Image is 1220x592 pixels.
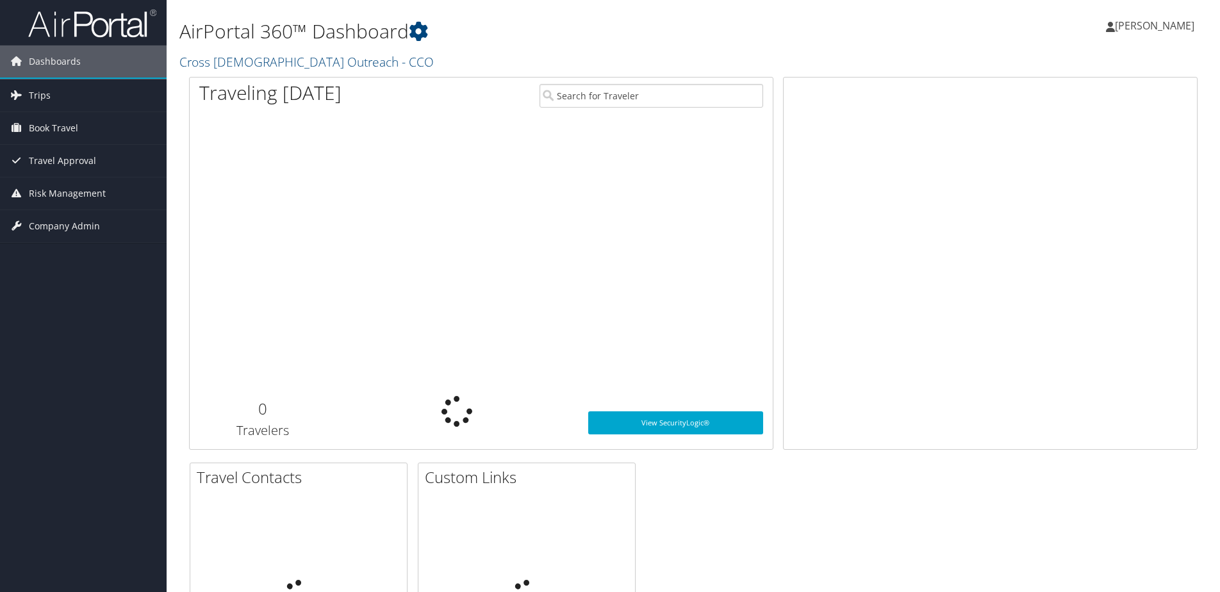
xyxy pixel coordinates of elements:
span: Risk Management [29,177,106,210]
a: [PERSON_NAME] [1106,6,1207,45]
input: Search for Traveler [540,84,763,108]
h1: AirPortal 360™ Dashboard [179,18,864,45]
img: airportal-logo.png [28,8,156,38]
span: Dashboards [29,45,81,78]
span: Travel Approval [29,145,96,177]
span: Trips [29,79,51,111]
a: Cross [DEMOGRAPHIC_DATA] Outreach - CCO [179,53,437,70]
h2: Custom Links [425,466,635,488]
h3: Travelers [199,422,326,440]
h1: Traveling [DATE] [199,79,342,106]
h2: 0 [199,398,326,420]
span: Book Travel [29,112,78,144]
span: Company Admin [29,210,100,242]
a: View SecurityLogic® [588,411,763,434]
span: [PERSON_NAME] [1115,19,1194,33]
h2: Travel Contacts [197,466,407,488]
